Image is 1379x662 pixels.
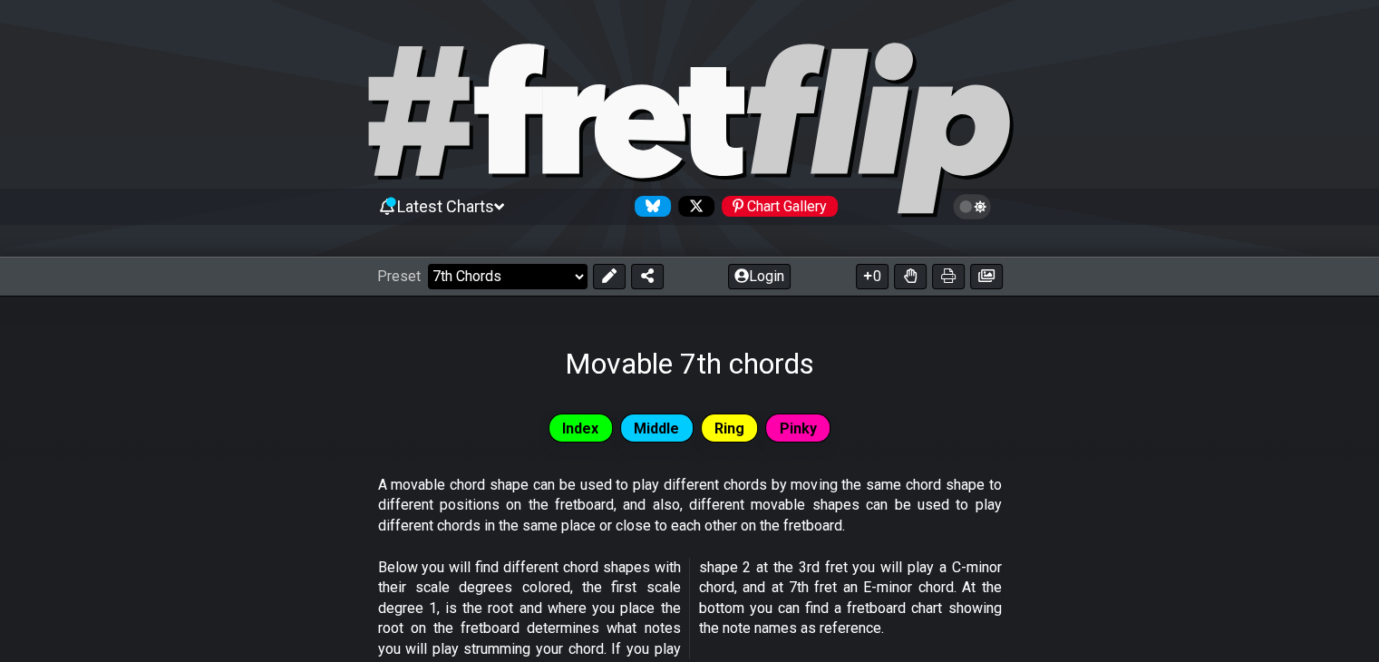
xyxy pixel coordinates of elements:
span: Middle [634,415,679,442]
span: Toggle light / dark theme [962,199,983,215]
button: Login [728,264,791,289]
a: Follow #fretflip at Bluesky [627,196,671,217]
span: Latest Charts [397,197,494,216]
select: Preset [428,264,588,289]
button: Toggle Dexterity for all fretkits [894,264,927,289]
span: Pinky [780,415,817,442]
span: Preset [377,268,421,285]
button: Share Preset [631,264,664,289]
h1: Movable 7th chords [565,346,814,381]
p: A movable chord shape can be used to play different chords by moving the same chord shape to diff... [378,475,1002,536]
button: 0 [856,264,889,289]
span: Ring [714,415,744,442]
button: Create image [970,264,1003,289]
button: Print [932,264,965,289]
span: Index [562,415,598,442]
div: Chart Gallery [722,196,838,217]
a: Follow #fretflip at X [671,196,714,217]
button: Edit Preset [593,264,626,289]
a: #fretflip at Pinterest [714,196,838,217]
p: Below you will find different chord shapes with their scale degrees colored, the first scale degr... [378,558,1002,659]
